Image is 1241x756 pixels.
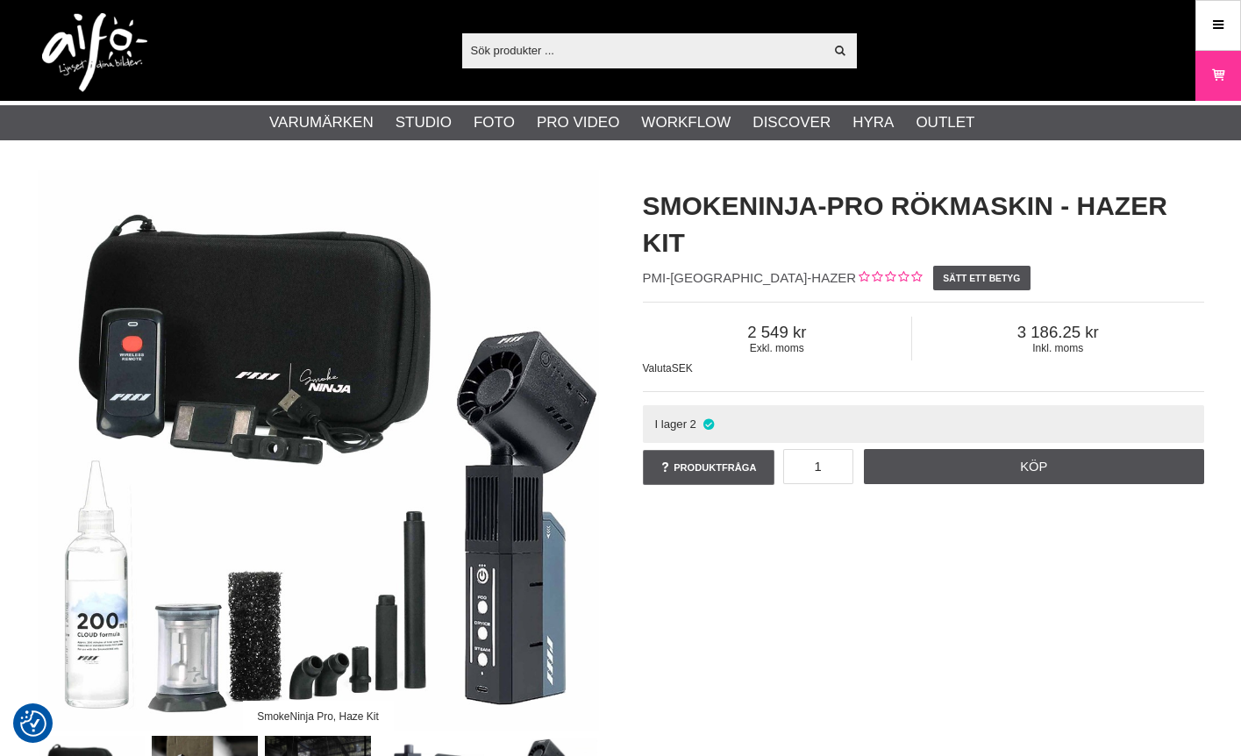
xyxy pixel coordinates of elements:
a: Studio [396,111,452,134]
a: Hyra [852,111,894,134]
span: Inkl. moms [912,342,1203,354]
span: PMI-[GEOGRAPHIC_DATA]-HAZER [643,270,857,285]
div: SmokeNinja Pro, Haze Kit [242,701,393,731]
a: Pro Video [537,111,619,134]
a: Varumärken [269,111,374,134]
a: Foto [474,111,515,134]
span: 2 549 [643,323,912,342]
i: I lager [701,417,716,431]
div: Kundbetyg: 0 [856,269,922,288]
span: Valuta [643,362,672,374]
a: Sätt ett betyg [933,266,1031,290]
span: SEK [672,362,693,374]
span: 3 186.25 [912,323,1203,342]
a: Produktfråga [643,450,774,485]
span: Exkl. moms [643,342,912,354]
a: Outlet [916,111,974,134]
a: Workflow [641,111,731,134]
h1: SmokeNINJA-PRO Rökmaskin - Hazer Kit [643,188,1204,261]
img: Revisit consent button [20,710,46,737]
a: Discover [752,111,831,134]
button: Samtyckesinställningar [20,708,46,739]
span: I lager [654,417,687,431]
img: SmokeNinja Pro, Haze Kit [38,170,599,731]
span: 2 [690,417,696,431]
a: Köp [864,449,1204,484]
input: Sök produkter ... [462,37,824,63]
img: logo.png [42,13,147,92]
